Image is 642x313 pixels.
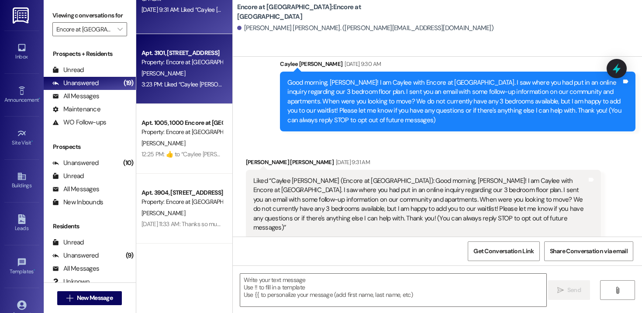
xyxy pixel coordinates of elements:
div: (9) [124,249,136,262]
i:  [557,287,564,294]
div: Property: Encore at [GEOGRAPHIC_DATA] [142,58,222,67]
div: All Messages [52,185,99,194]
div: Unknown [52,277,90,286]
div: Residents [44,222,136,231]
button: Share Conversation via email [544,241,633,261]
input: All communities [56,22,113,36]
label: Viewing conversations for [52,9,127,22]
div: Apt. 3904, [STREET_ADDRESS] [142,188,222,197]
div: [PERSON_NAME] [PERSON_NAME]. ([PERSON_NAME][EMAIL_ADDRESS][DOMAIN_NAME]) [237,24,494,33]
div: Apt. 1005, 1000 Encore at [GEOGRAPHIC_DATA] [142,118,222,127]
span: [PERSON_NAME] [142,209,185,217]
a: Inbox [4,40,39,64]
img: ResiDesk Logo [13,7,31,24]
div: Unanswered [52,158,99,168]
button: Send [548,280,590,300]
span: • [31,138,33,144]
div: New Inbounds [52,198,103,207]
div: [PERSON_NAME] [PERSON_NAME] [246,158,601,170]
div: 12:25 PM: ​👍​ to “ Caylee [PERSON_NAME] (Encore at [GEOGRAPHIC_DATA]): We close at 5:30pm! ” [142,150,390,158]
div: [DATE] 11:33 AM: Thanks so much. Appreciate your help. [142,220,280,228]
span: • [39,96,40,102]
div: Caylee [PERSON_NAME] [280,59,635,72]
div: Unread [52,65,84,75]
span: [PERSON_NAME] [142,69,185,77]
span: • [34,267,35,273]
div: [DATE] 9:30 AM [342,59,381,69]
i:  [66,295,73,302]
span: Share Conversation via email [550,247,628,256]
a: Site Visit • [4,126,39,150]
div: [DATE] 9:31 AM [334,158,370,167]
button: Get Conversation Link [468,241,539,261]
i:  [117,26,122,33]
div: Unread [52,238,84,247]
a: Leads [4,212,39,235]
button: New Message [57,291,122,305]
div: (19) [121,76,136,90]
div: WO Follow-ups [52,118,106,127]
div: Prospects + Residents [44,49,136,58]
div: Unanswered [52,251,99,260]
div: Maintenance [52,105,100,114]
div: Property: Encore at [GEOGRAPHIC_DATA] [142,127,222,137]
span: New Message [77,293,113,303]
div: Unread [52,172,84,181]
div: Prospects [44,142,136,151]
div: Apt. 3101, [STREET_ADDRESS] [142,48,222,58]
span: Get Conversation Link [473,247,534,256]
div: All Messages [52,92,99,101]
b: Encore at [GEOGRAPHIC_DATA]: Encore at [GEOGRAPHIC_DATA] [237,3,412,21]
div: Good morning, [PERSON_NAME]! I am Caylee with Encore at [GEOGRAPHIC_DATA]. I saw where you had pu... [287,78,621,125]
i:  [614,287,621,294]
div: Liked “Caylee [PERSON_NAME] (Encore at [GEOGRAPHIC_DATA]): Good morning, [PERSON_NAME]! I am Cayl... [253,176,587,233]
div: All Messages [52,264,99,273]
div: (10) [121,156,136,170]
span: [PERSON_NAME] [142,139,185,147]
span: Send [567,285,581,295]
div: Property: Encore at [GEOGRAPHIC_DATA] [142,197,222,206]
div: Unanswered [52,79,99,88]
a: Buildings [4,169,39,193]
a: Templates • [4,255,39,279]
